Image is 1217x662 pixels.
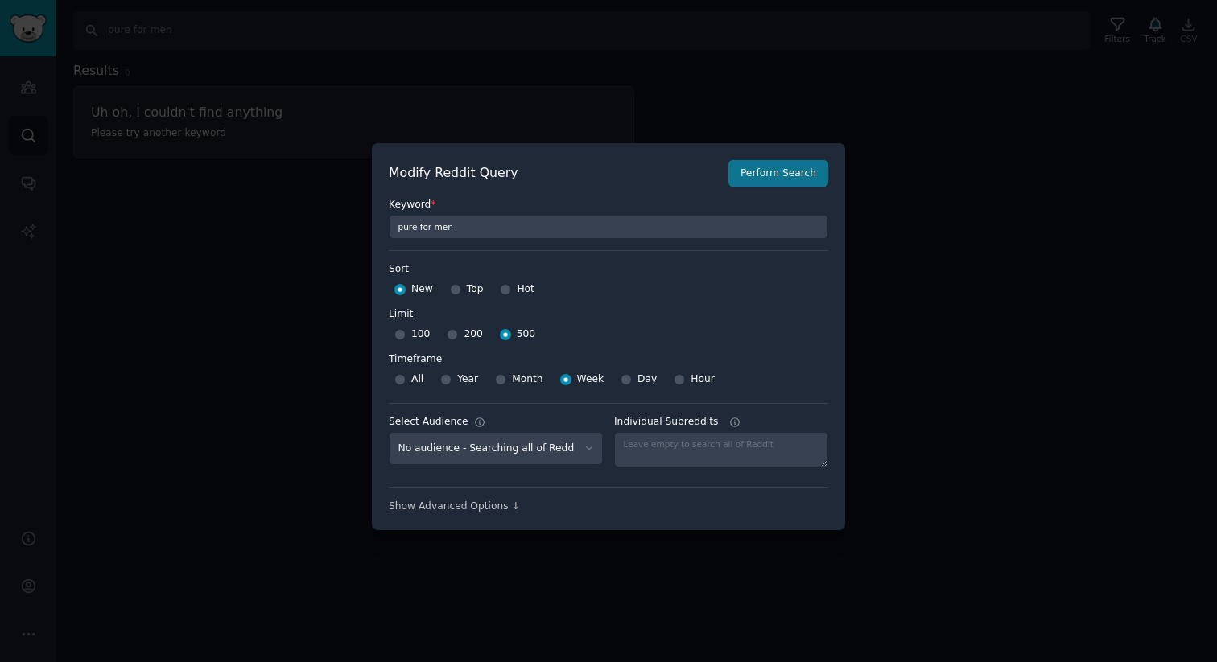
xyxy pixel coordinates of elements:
[517,327,535,342] span: 500
[411,282,433,297] span: New
[389,415,468,430] div: Select Audience
[577,372,604,387] span: Week
[389,262,828,277] label: Sort
[411,327,430,342] span: 100
[512,372,542,387] span: Month
[411,372,423,387] span: All
[517,282,534,297] span: Hot
[389,215,828,239] input: Keyword to search on Reddit
[389,198,828,212] label: Keyword
[614,415,828,430] label: Individual Subreddits
[728,160,828,187] button: Perform Search
[389,307,413,322] div: Limit
[457,372,478,387] span: Year
[691,372,715,387] span: Hour
[467,282,484,297] span: Top
[389,347,828,367] label: Timeframe
[389,163,720,183] h2: Modify Reddit Query
[389,500,828,514] div: Show Advanced Options ↓
[464,327,482,342] span: 200
[637,372,657,387] span: Day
